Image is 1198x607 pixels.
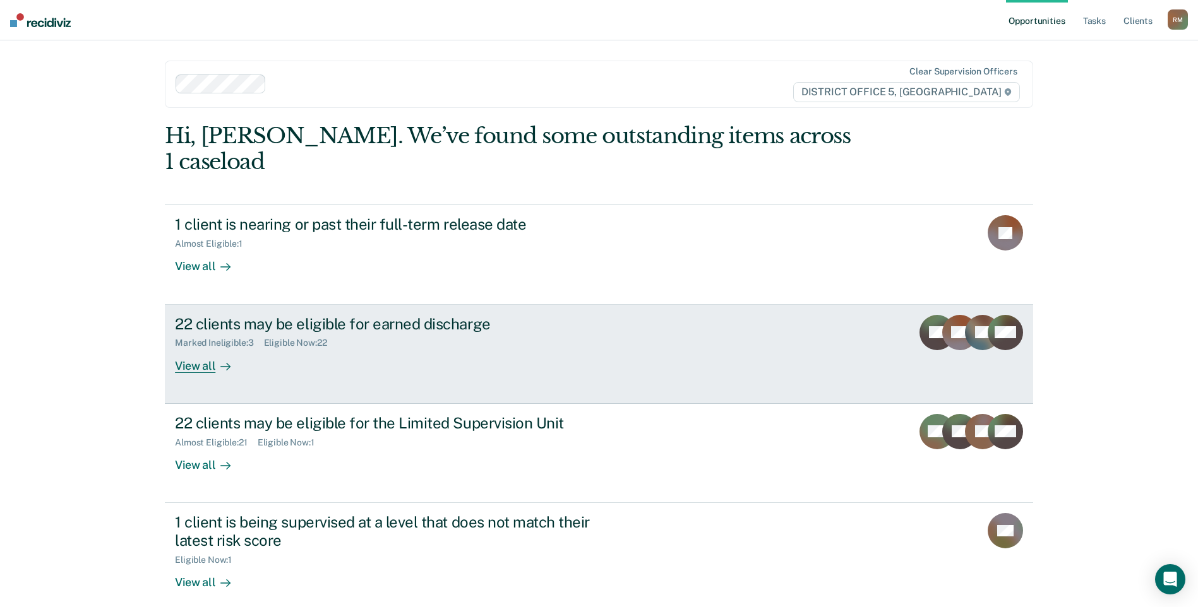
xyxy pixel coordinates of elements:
[10,13,71,27] img: Recidiviz
[175,315,618,333] div: 22 clients may be eligible for earned discharge
[175,565,246,589] div: View all
[165,305,1033,404] a: 22 clients may be eligible for earned dischargeMarked Ineligible:3Eligible Now:22View all
[258,437,325,448] div: Eligible Now : 1
[175,348,246,373] div: View all
[175,249,246,274] div: View all
[175,513,618,550] div: 1 client is being supervised at a level that does not match their latest risk score
[793,82,1020,102] span: DISTRICT OFFICE 5, [GEOGRAPHIC_DATA]
[175,555,242,565] div: Eligible Now : 1
[175,338,263,348] div: Marked Ineligible : 3
[1168,9,1188,30] button: RM
[175,239,253,249] div: Almost Eligible : 1
[175,437,258,448] div: Almost Eligible : 21
[165,123,860,175] div: Hi, [PERSON_NAME]. We’ve found some outstanding items across 1 caseload
[1168,9,1188,30] div: R M
[1155,564,1185,594] div: Open Intercom Messenger
[175,447,246,472] div: View all
[175,414,618,432] div: 22 clients may be eligible for the Limited Supervision Unit
[264,338,337,348] div: Eligible Now : 22
[165,204,1033,304] a: 1 client is nearing or past their full-term release dateAlmost Eligible:1View all
[175,215,618,233] div: 1 client is nearing or past their full-term release date
[909,66,1017,77] div: Clear supervision officers
[165,404,1033,503] a: 22 clients may be eligible for the Limited Supervision UnitAlmost Eligible:21Eligible Now:1View all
